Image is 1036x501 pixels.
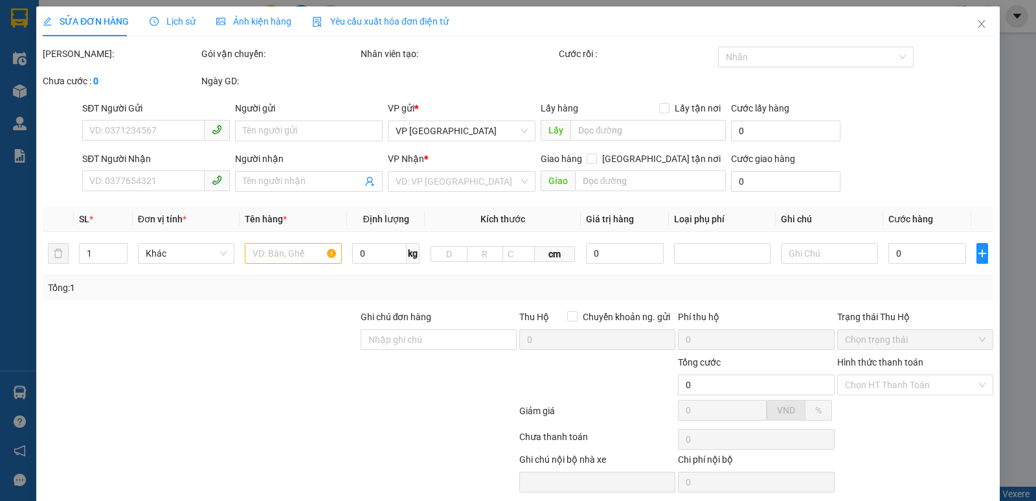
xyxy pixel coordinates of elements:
div: Ngày GD: [201,74,357,88]
div: Chưa cước : [43,74,199,88]
b: 0 [93,76,98,86]
input: Cước lấy hàng [731,121,840,141]
label: Ghi chú đơn hàng [361,312,432,322]
input: Ghi chú đơn hàng [361,329,517,350]
input: Cước giao hàng [731,171,840,192]
input: VD: Bàn, Ghế [245,243,342,264]
span: Chọn trạng thái [845,330,985,349]
input: Ghi Chú [781,243,878,264]
span: Tổng cước [678,357,721,367]
div: Cước rồi : [559,47,715,61]
span: Cước hàng [888,214,933,224]
button: delete [48,243,69,264]
button: Close [963,6,1000,43]
span: [GEOGRAPHIC_DATA] tận nơi [597,152,726,166]
div: Giảm giá [518,404,677,426]
span: Giá trị hàng [586,214,634,224]
span: SL [79,214,89,224]
th: Ghi chú [776,207,883,232]
span: close [976,19,987,29]
span: edit [43,17,52,26]
span: Lấy [541,120,570,141]
div: Chi phí nội bộ [678,452,834,472]
span: user-add [365,176,375,187]
div: Chưa thanh toán [518,430,677,452]
span: Thu Hộ [519,312,549,322]
span: picture [216,17,225,26]
label: Hình thức thanh toán [837,357,923,367]
span: Tên hàng [245,214,287,224]
input: Dọc đường [575,170,726,191]
span: Giao hàng [541,154,582,164]
div: Người nhận [235,152,383,166]
span: VP Cầu Yên Xuân [396,121,528,141]
span: Đơn vị tính [138,214,186,224]
span: phone [212,175,222,185]
div: VP gửi [388,101,535,115]
input: Dọc đường [570,120,726,141]
span: plus [977,248,987,259]
input: R [467,246,503,262]
div: SĐT Người Nhận [82,152,230,166]
label: Cước lấy hàng [731,103,789,113]
img: icon [312,17,322,27]
span: kg [407,243,420,264]
span: Ảnh kiện hàng [216,16,291,27]
span: Lấy hàng [541,103,578,113]
input: C [502,246,535,262]
button: plus [976,243,988,264]
span: Khác [146,244,227,263]
span: Chuyển khoản ng. gửi [578,310,675,324]
input: D [431,246,467,262]
span: % [815,405,822,415]
span: Yêu cầu xuất hóa đơn điện tử [312,16,449,27]
div: Nhân viên tạo: [361,47,557,61]
div: [PERSON_NAME]: [43,47,199,61]
div: Người gửi [235,101,383,115]
div: SĐT Người Gửi [82,101,230,115]
div: Ghi chú nội bộ nhà xe [519,452,675,472]
span: SỬA ĐƠN HÀNG [43,16,129,27]
div: Gói vận chuyển: [201,47,357,61]
span: Kích thước [480,214,525,224]
div: Tổng: 1 [48,281,401,295]
span: phone [212,124,222,135]
span: VP Nhận [388,154,424,164]
span: clock-circle [150,17,159,26]
span: Giao [541,170,575,191]
div: Phí thu hộ [678,310,834,329]
label: Cước giao hàng [731,154,795,164]
span: Lịch sử [150,16,196,27]
div: Trạng thái Thu Hộ [837,310,993,324]
span: Định lượng [363,214,409,224]
span: VND [777,405,795,415]
th: Loại phụ phí [669,207,776,232]
span: cm [535,246,575,262]
span: Lấy tận nơi [670,101,726,115]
